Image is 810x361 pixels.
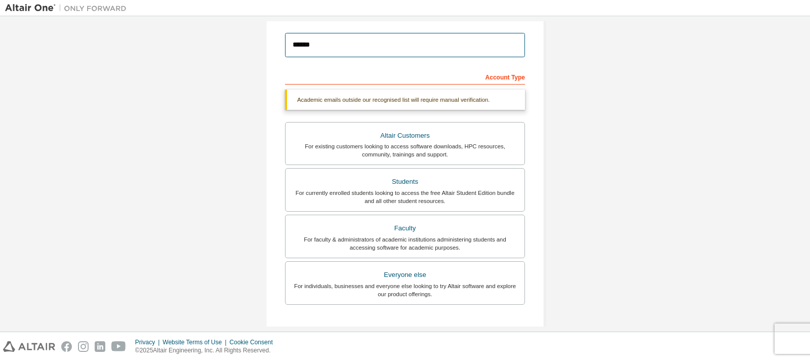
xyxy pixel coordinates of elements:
[292,189,518,205] div: For currently enrolled students looking to access the free Altair Student Edition bundle and all ...
[78,341,89,352] img: instagram.svg
[292,268,518,282] div: Everyone else
[285,90,525,110] div: Academic emails outside our recognised list will require manual verification.
[285,320,525,336] div: Your Profile
[135,346,279,355] p: © 2025 Altair Engineering, Inc. All Rights Reserved.
[292,142,518,158] div: For existing customers looking to access software downloads, HPC resources, community, trainings ...
[229,338,278,346] div: Cookie Consent
[292,221,518,235] div: Faculty
[292,282,518,298] div: For individuals, businesses and everyone else looking to try Altair software and explore our prod...
[292,129,518,143] div: Altair Customers
[285,68,525,85] div: Account Type
[61,341,72,352] img: facebook.svg
[95,341,105,352] img: linkedin.svg
[3,341,55,352] img: altair_logo.svg
[292,235,518,252] div: For faculty & administrators of academic institutions administering students and accessing softwa...
[135,338,163,346] div: Privacy
[163,338,229,346] div: Website Terms of Use
[292,175,518,189] div: Students
[111,341,126,352] img: youtube.svg
[5,3,132,13] img: Altair One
